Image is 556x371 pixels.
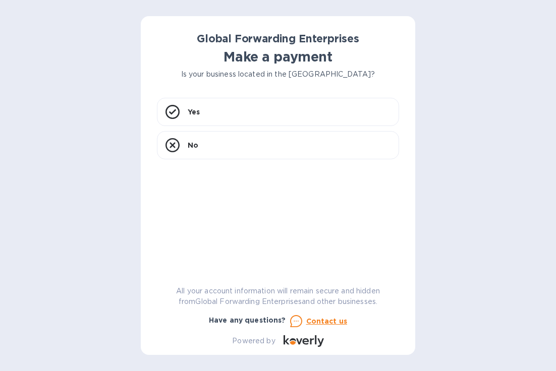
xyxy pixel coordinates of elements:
[209,316,286,324] b: Have any questions?
[157,69,399,80] p: Is your business located in the [GEOGRAPHIC_DATA]?
[188,140,198,150] p: No
[157,286,399,307] p: All your account information will remain secure and hidden from Global Forwarding Enterprises and...
[188,107,200,117] p: Yes
[197,32,359,45] b: Global Forwarding Enterprises
[232,336,275,346] p: Powered by
[306,317,348,325] u: Contact us
[157,49,399,65] h1: Make a payment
